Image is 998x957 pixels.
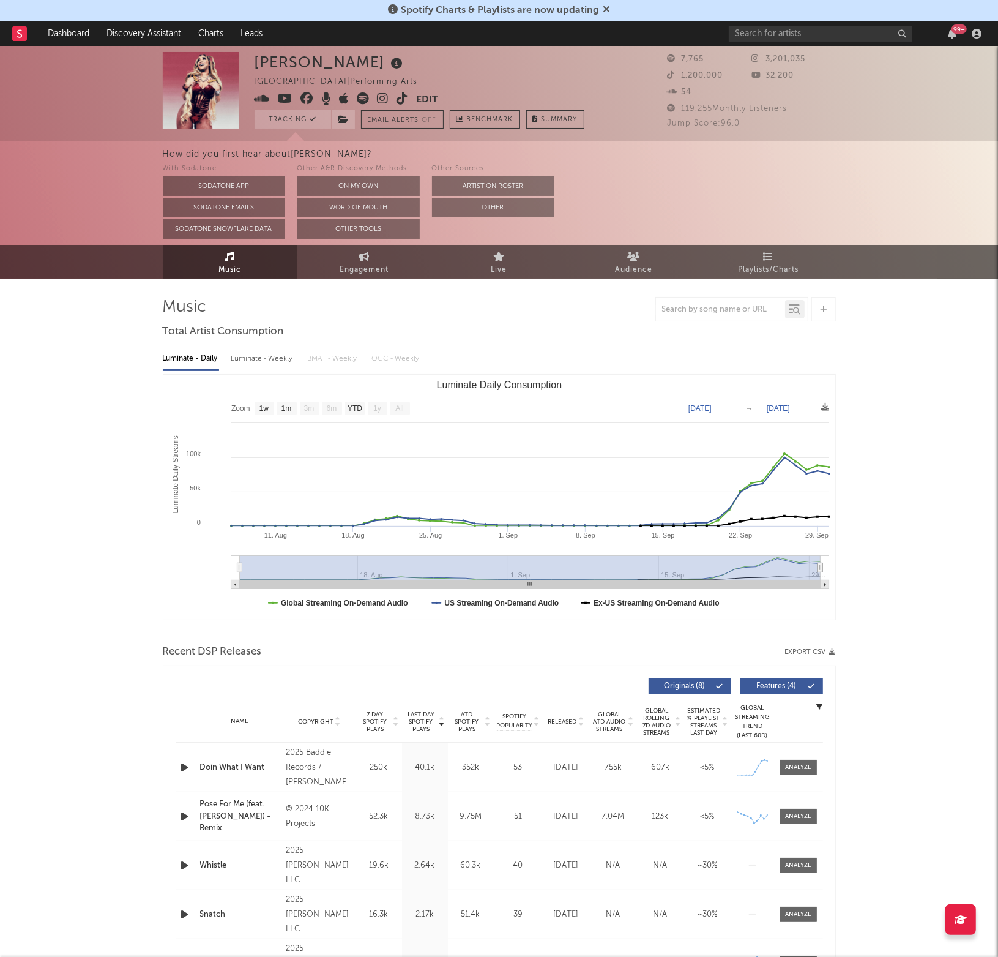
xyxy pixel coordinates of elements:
[303,405,314,413] text: 3m
[359,811,399,823] div: 52.3k
[450,110,520,129] a: Benchmark
[298,718,333,726] span: Copyright
[651,531,674,539] text: 15. Sep
[687,707,721,737] span: Estimated % Playlist Streams Last Day
[422,117,437,124] em: Off
[359,860,399,872] div: 19.6k
[542,116,578,123] span: Summary
[497,909,540,921] div: 39
[417,92,439,108] button: Edit
[163,219,285,239] button: Sodatone Snowflake Data
[405,909,445,921] div: 2.17k
[594,599,720,607] text: Ex-US Streaming On-Demand Audio
[497,762,540,774] div: 53
[39,21,98,46] a: Dashboard
[526,110,584,129] button: Summary
[163,645,262,659] span: Recent DSP Releases
[546,860,587,872] div: [DATE]
[163,325,284,339] span: Total Artist Consumption
[196,519,200,526] text: 0
[200,762,280,774] a: Doin What I Want
[729,26,912,42] input: Search for artists
[419,531,442,539] text: 25. Aug
[546,762,587,774] div: [DATE]
[593,711,627,733] span: Global ATD Audio Streams
[491,263,507,277] span: Live
[729,531,752,539] text: 22. Sep
[200,860,280,872] div: Whistle
[748,683,805,690] span: Features ( 4 )
[751,72,794,80] span: 32,200
[286,802,352,831] div: © 2024 10K Projects
[200,909,280,921] a: Snatch
[218,263,241,277] span: Music
[361,110,444,129] button: Email AlertsOff
[687,860,728,872] div: ~ 30 %
[603,6,610,15] span: Dismiss
[297,198,420,217] button: Word Of Mouth
[734,704,771,740] div: Global Streaming Trend (Last 60D)
[190,21,232,46] a: Charts
[163,375,835,620] svg: Luminate Daily Consumption
[297,176,420,196] button: On My Own
[657,683,713,690] span: Originals ( 8 )
[405,811,445,823] div: 8.73k
[811,571,825,579] text: 29…
[232,21,271,46] a: Leads
[668,88,692,96] span: 54
[451,860,491,872] div: 60.3k
[451,711,483,733] span: ATD Spotify Plays
[546,909,587,921] div: [DATE]
[656,305,785,315] input: Search by song name or URL
[405,711,438,733] span: Last Day Spotify Plays
[264,531,286,539] text: 11. Aug
[163,176,285,196] button: Sodatone App
[467,113,513,127] span: Benchmark
[401,6,599,15] span: Spotify Charts & Playlists are now updating
[163,162,285,176] div: With Sodatone
[297,245,432,279] a: Engagement
[548,718,577,726] span: Released
[615,263,652,277] span: Audience
[593,811,634,823] div: 7.04M
[751,55,805,63] span: 3,201,035
[190,484,201,492] text: 50k
[255,52,406,72] div: [PERSON_NAME]
[668,55,704,63] span: 7,765
[687,811,728,823] div: <5%
[186,450,201,457] text: 100k
[281,405,291,413] text: 1m
[688,404,712,413] text: [DATE]
[668,119,740,127] span: Jump Score: 96.0
[785,648,836,656] button: Export CSV
[649,678,731,694] button: Originals(8)
[593,762,634,774] div: 755k
[255,75,432,89] div: [GEOGRAPHIC_DATA] | Performing Arts
[498,531,518,539] text: 1. Sep
[740,678,823,694] button: Features(4)
[395,405,403,413] text: All
[259,405,269,413] text: 1w
[432,245,567,279] a: Live
[640,860,681,872] div: N/A
[746,404,753,413] text: →
[593,909,634,921] div: N/A
[231,405,250,413] text: Zoom
[576,531,595,539] text: 8. Sep
[286,746,352,790] div: 2025 Baddie Records / [PERSON_NAME] LLC
[326,405,337,413] text: 6m
[497,860,540,872] div: 40
[359,711,392,733] span: 7 Day Spotify Plays
[297,162,420,176] div: Other A&R Discovery Methods
[341,531,364,539] text: 18. Aug
[497,811,540,823] div: 51
[701,245,836,279] a: Playlists/Charts
[200,798,280,835] a: Pose For Me (feat. [PERSON_NAME]) - Remix
[546,811,587,823] div: [DATE]
[496,712,532,730] span: Spotify Popularity
[286,893,352,937] div: 2025 [PERSON_NAME] LLC
[567,245,701,279] a: Audience
[451,762,491,774] div: 352k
